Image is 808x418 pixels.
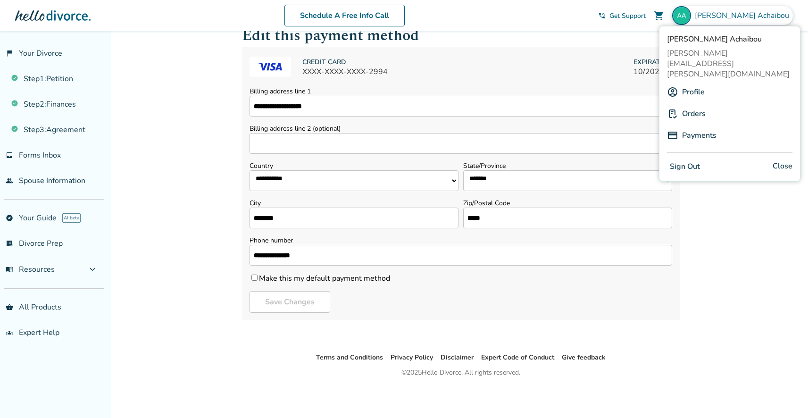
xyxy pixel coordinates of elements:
[6,264,55,275] span: Resources
[250,124,672,133] label: Billing address line 2 (optional)
[682,105,706,123] a: Orders
[682,83,705,101] a: Profile
[6,151,13,159] span: inbox
[761,373,808,418] iframe: Chat Widget
[6,329,13,336] span: groups
[667,130,678,141] img: P
[316,353,383,362] a: Terms and Conditions
[463,161,672,170] label: State/Province
[302,67,388,77] span: XXXX-XXXX-XXXX- 2994
[251,275,258,281] input: Make this my default payment method
[682,126,716,144] a: Payments
[653,10,665,21] span: shopping_cart
[6,214,13,222] span: explore
[667,108,678,119] img: P
[773,160,792,174] span: Close
[284,5,405,26] a: Schedule A Free Info Call
[441,352,474,363] li: Disclaimer
[250,55,291,79] img: VISA
[463,199,672,208] label: Zip/Postal Code
[667,160,703,174] button: Sign Out
[6,266,13,273] span: menu_book
[62,213,81,223] span: AI beta
[250,87,672,96] label: Billing address line 1
[250,291,330,313] button: Save Changes
[250,236,672,245] label: Phone number
[481,353,554,362] a: Expert Code of Conduct
[6,177,13,184] span: people
[6,50,13,57] span: flag_2
[667,86,678,98] img: A
[6,303,13,311] span: shopping_basket
[667,48,792,79] span: [PERSON_NAME][EMAIL_ADDRESS][PERSON_NAME][DOMAIN_NAME]
[598,12,606,19] span: phone_in_talk
[87,264,98,275] span: expand_more
[609,11,646,20] span: Get Support
[667,34,792,44] span: [PERSON_NAME] Achaibou
[633,67,672,77] span: 10 / 2028
[633,58,672,67] span: EXPIRATION
[302,58,388,67] span: CREDIT CARD
[672,6,691,25] img: amy.ennis@gmail.com
[250,199,458,208] label: City
[391,353,433,362] a: Privacy Policy
[401,367,520,378] div: © 2025 Hello Divorce. All rights reserved.
[242,24,680,47] h1: Edit this payment method
[6,240,13,247] span: list_alt_check
[250,161,458,170] label: Country
[695,10,793,21] span: [PERSON_NAME] Achaibou
[598,11,646,20] a: phone_in_talkGet Support
[250,273,390,284] label: Make this my default payment method
[19,150,61,160] span: Forms Inbox
[562,352,606,363] li: Give feedback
